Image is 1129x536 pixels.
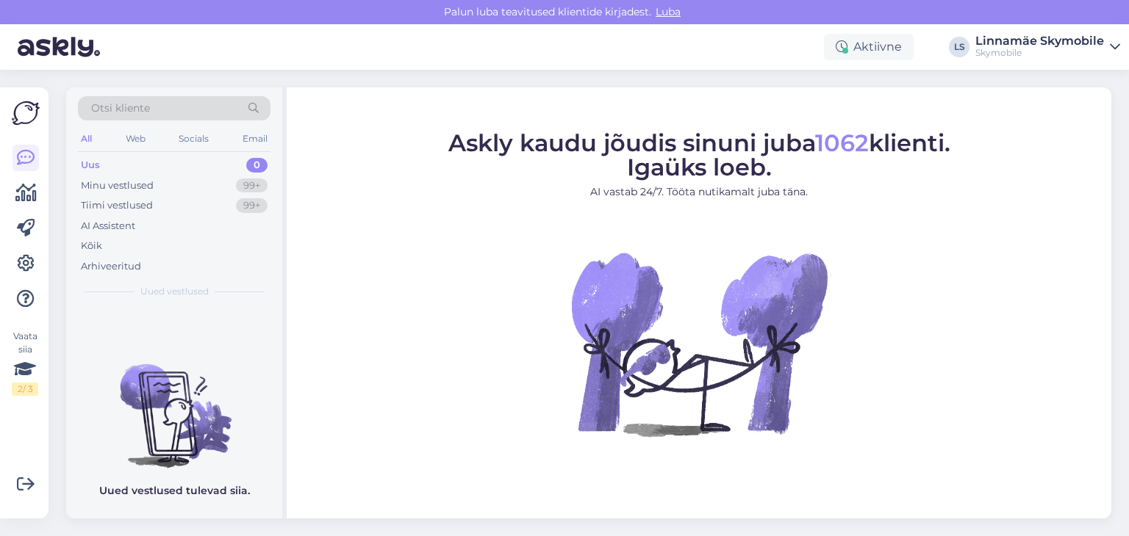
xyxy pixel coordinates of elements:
[81,219,135,233] div: AI Assistent
[448,184,950,200] p: AI vastab 24/7. Tööta nutikamalt juba täna.
[81,178,154,193] div: Minu vestlused
[81,198,153,213] div: Tiimi vestlused
[140,285,209,298] span: Uued vestlused
[81,259,141,274] div: Arhiveeritud
[12,383,38,396] div: 2 / 3
[567,211,831,476] img: No Chat active
[78,129,95,148] div: All
[81,158,100,173] div: Uus
[824,34,914,60] div: Aktiivne
[176,129,212,148] div: Socials
[240,129,270,148] div: Email
[651,5,685,18] span: Luba
[246,158,268,173] div: 0
[123,129,148,148] div: Web
[448,128,950,181] span: Askly kaudu jõudis sinuni juba klienti. Igaüks loeb.
[236,198,268,213] div: 99+
[975,35,1104,47] div: Linnamäe Skymobile
[949,37,969,57] div: LS
[81,239,102,253] div: Kõik
[975,47,1104,59] div: Skymobile
[91,101,150,116] span: Otsi kliente
[66,338,282,470] img: No chats
[815,128,869,157] span: 1062
[99,483,250,499] p: Uued vestlused tulevad siia.
[12,99,40,127] img: Askly Logo
[236,178,268,193] div: 99+
[975,35,1120,59] a: Linnamäe SkymobileSkymobile
[12,330,38,396] div: Vaata siia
